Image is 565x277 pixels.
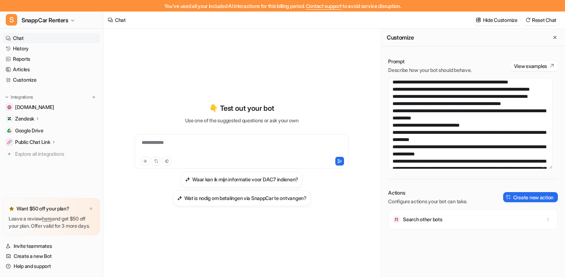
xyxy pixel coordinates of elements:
p: Leave a review and get $50 off your plan. Offer valid for 3 more days. [9,215,95,230]
a: Create a new Bot [3,251,100,261]
h3: Wat is nodig om betalingen via SnappCar te ontvangen? [184,194,307,202]
div: Chat [115,16,126,24]
button: Wat is nodig om betalingen via SnappCar te ontvangen?Wat is nodig om betalingen via SnappCar te o... [173,190,311,206]
a: Articles [3,64,100,74]
p: Configure actions your bot can take. [388,198,467,205]
button: Waar kan ik mijn informatie voor DAC7 indienen?Waar kan ik mijn informatie voor DAC7 indienen? [181,172,303,187]
button: Create new action [503,192,558,202]
p: Actions [388,189,467,196]
span: Google Drive [15,127,43,134]
span: SnappCar Renters [22,15,68,25]
p: Hide Customize [483,16,518,24]
a: Chat [3,33,100,43]
img: x [89,206,93,211]
img: star [9,206,14,212]
a: Google DriveGoogle Drive [3,126,100,136]
a: Help and support [3,261,100,271]
img: Zendesk [7,117,12,121]
img: create-action-icon.svg [506,195,511,200]
img: expand menu [4,95,9,100]
p: Use one of the suggested questions or ask your own [185,117,299,124]
img: www.snappcar.nl [7,105,12,109]
img: Public Chat Link [7,140,12,144]
img: customize [476,17,481,23]
p: Zendesk [15,115,34,122]
span: [DOMAIN_NAME] [15,104,54,111]
img: Search other bots icon [393,216,400,223]
img: reset [525,17,530,23]
p: Search other bots [403,216,442,223]
img: menu_add.svg [91,95,96,100]
button: Integrations [3,94,35,101]
span: Contact support [306,3,342,9]
span: S [6,14,17,26]
img: Waar kan ik mijn informatie voor DAC7 indienen? [185,177,190,182]
button: View examples [510,61,558,71]
p: Prompt [388,58,472,65]
img: Google Drive [7,128,12,133]
p: 👇 Test out your bot [209,103,274,114]
h2: Customize [387,34,414,41]
a: Explore all integrations [3,149,100,159]
p: Integrations [11,94,33,100]
button: Reset Chat [523,15,559,25]
h3: Waar kan ik mijn informatie voor DAC7 indienen? [192,176,298,183]
button: Close flyout [551,33,559,42]
p: Want $50 off your plan? [17,205,69,212]
p: Public Chat Link [15,138,50,146]
span: Explore all integrations [15,148,97,160]
a: Customize [3,75,100,85]
a: here [42,215,52,222]
a: Invite teammates [3,241,100,251]
p: Describe how your bot should behave. [388,67,472,74]
img: Wat is nodig om betalingen via SnappCar te ontvangen? [177,195,182,201]
a: Reports [3,54,100,64]
button: Hide Customize [474,15,520,25]
img: explore all integrations [6,150,13,158]
a: History [3,44,100,54]
a: www.snappcar.nl[DOMAIN_NAME] [3,102,100,112]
